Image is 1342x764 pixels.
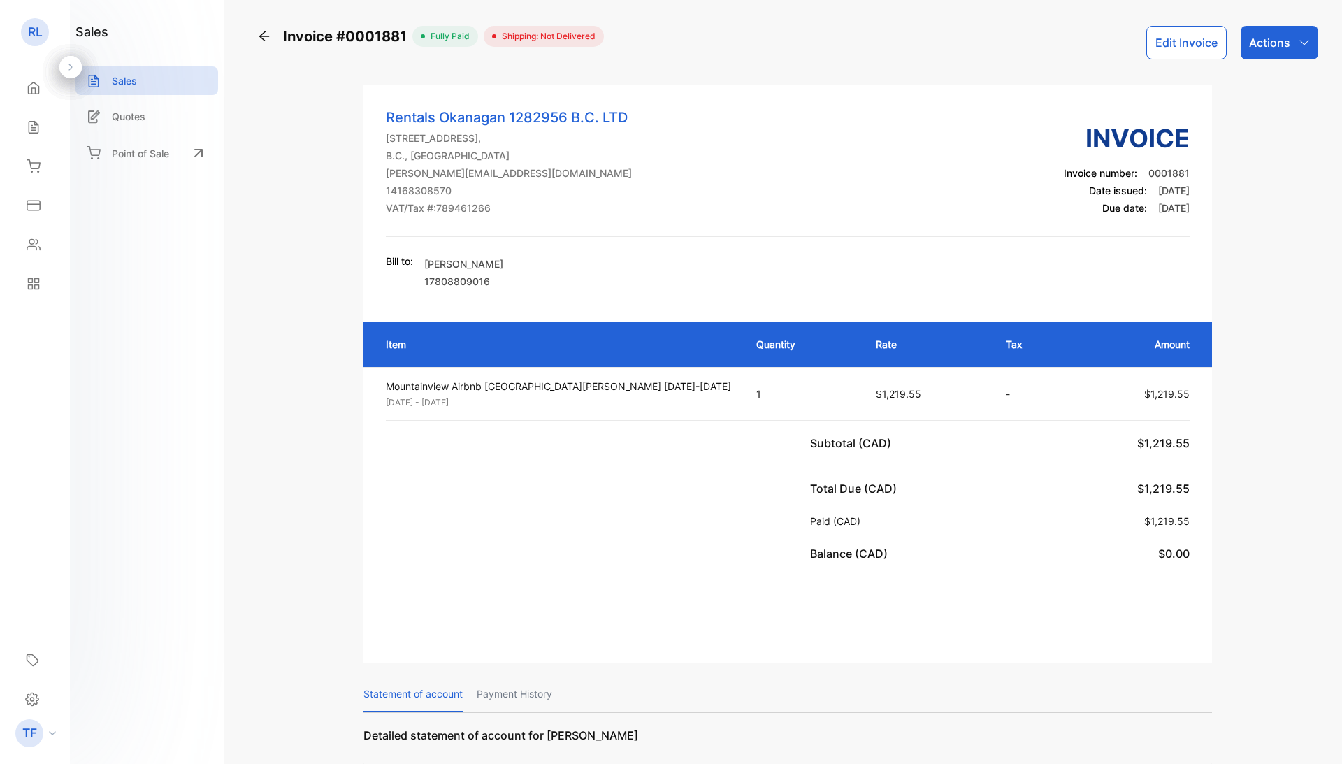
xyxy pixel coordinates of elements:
[1158,547,1190,561] span: $0.00
[1137,436,1190,450] span: $1,219.55
[1006,387,1058,401] p: -
[112,109,145,124] p: Quotes
[477,677,552,712] p: Payment History
[386,254,413,268] p: Bill to:
[386,201,632,215] p: VAT/Tax #: 789461266
[1144,515,1190,527] span: $1,219.55
[386,107,632,128] p: Rentals Okanagan 1282956 B.C. LTD
[22,724,37,742] p: TF
[112,73,137,88] p: Sales
[75,102,218,131] a: Quotes
[386,396,731,409] p: [DATE] - [DATE]
[810,514,866,528] p: Paid (CAD)
[386,148,632,163] p: B.C., [GEOGRAPHIC_DATA]
[363,727,1212,758] p: Detailed statement of account for [PERSON_NAME]
[876,388,921,400] span: $1,219.55
[425,30,470,43] span: fully paid
[28,23,43,41] p: RL
[1085,337,1190,352] p: Amount
[756,387,848,401] p: 1
[1006,337,1058,352] p: Tax
[386,131,632,145] p: [STREET_ADDRESS],
[424,257,503,271] p: [PERSON_NAME]
[876,337,979,352] p: Rate
[1158,202,1190,214] span: [DATE]
[496,30,596,43] span: Shipping: Not Delivered
[75,66,218,95] a: Sales
[1249,34,1290,51] p: Actions
[75,22,108,41] h1: sales
[1064,120,1190,157] h3: Invoice
[1064,167,1137,179] span: Invoice number:
[810,545,893,562] p: Balance (CAD)
[112,146,169,161] p: Point of Sale
[810,435,897,452] p: Subtotal (CAD)
[386,183,632,198] p: 14168308570
[1158,185,1190,196] span: [DATE]
[386,379,731,394] p: Mountainview Airbnb [GEOGRAPHIC_DATA][PERSON_NAME] [DATE]-[DATE]
[386,337,728,352] p: Item
[1089,185,1147,196] span: Date issued:
[810,480,902,497] p: Total Due (CAD)
[1148,167,1190,179] span: 0001881
[75,138,218,168] a: Point of Sale
[1283,705,1342,764] iframe: LiveChat chat widget
[1144,388,1190,400] span: $1,219.55
[1137,482,1190,496] span: $1,219.55
[1146,26,1227,59] button: Edit Invoice
[424,274,503,289] p: 17808809016
[283,26,412,47] span: Invoice #0001881
[363,677,463,712] p: Statement of account
[386,166,632,180] p: [PERSON_NAME][EMAIL_ADDRESS][DOMAIN_NAME]
[1241,26,1318,59] button: Actions
[756,337,848,352] p: Quantity
[1102,202,1147,214] span: Due date:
